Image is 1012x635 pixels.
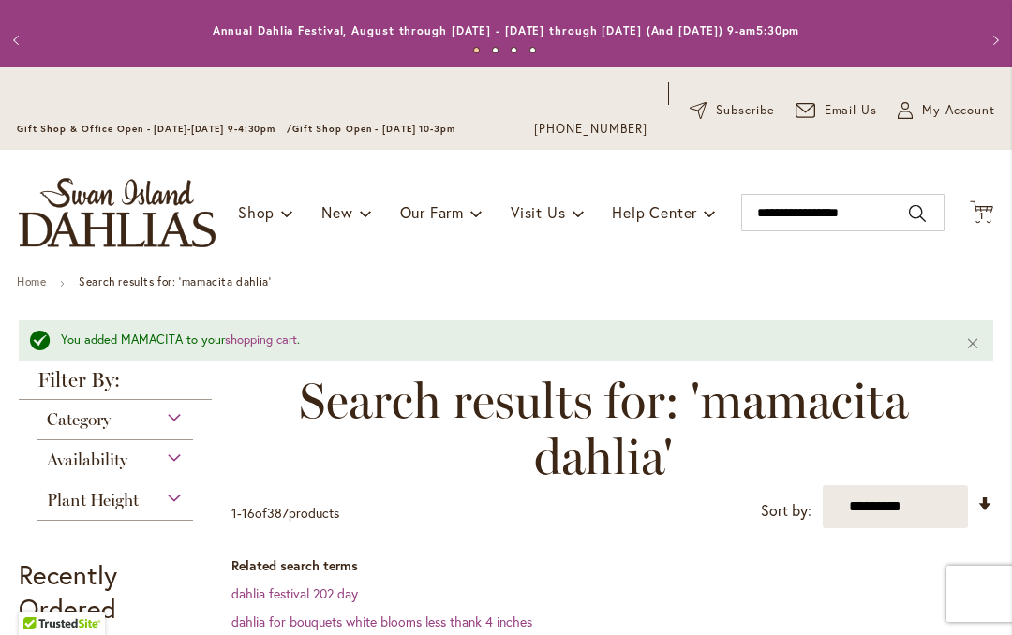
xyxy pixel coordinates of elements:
[19,370,212,400] strong: Filter By:
[47,409,111,430] span: Category
[511,202,565,222] span: Visit Us
[400,202,464,222] span: Our Farm
[231,613,532,630] a: dahlia for bouquets white blooms less thank 4 inches
[970,200,993,226] button: 1
[231,498,339,528] p: - of products
[492,47,499,53] button: 2 of 4
[716,101,775,120] span: Subscribe
[225,332,297,347] a: shopping cart
[231,373,975,485] span: Search results for: 'mamacita dahlia'
[79,274,271,288] strong: Search results for: 'mamacita dahlia'
[979,210,984,222] span: 1
[761,494,811,528] label: Sort by:
[47,450,127,470] span: Availability
[47,490,139,510] span: Plant Height
[61,332,937,349] div: You added MAMACITA to your .
[213,23,800,37] a: Annual Dahlia Festival, August through [DATE] - [DATE] through [DATE] (And [DATE]) 9-am5:30pm
[825,101,878,120] span: Email Us
[242,504,255,522] span: 16
[321,202,352,222] span: New
[796,101,878,120] a: Email Us
[231,504,237,522] span: 1
[19,557,117,626] strong: Recently Ordered
[529,47,536,53] button: 4 of 4
[14,569,67,621] iframe: Launch Accessibility Center
[238,202,275,222] span: Shop
[898,101,995,120] button: My Account
[975,22,1012,59] button: Next
[19,178,216,247] a: store logo
[292,123,455,135] span: Gift Shop Open - [DATE] 10-3pm
[17,123,292,135] span: Gift Shop & Office Open - [DATE]-[DATE] 9-4:30pm /
[267,504,289,522] span: 387
[17,274,46,288] a: Home
[690,101,775,120] a: Subscribe
[612,202,697,222] span: Help Center
[231,556,993,575] dt: Related search terms
[231,584,358,602] a: dahlia festival 202 day
[534,120,647,139] a: [PHONE_NUMBER]
[511,47,517,53] button: 3 of 4
[922,101,995,120] span: My Account
[473,47,480,53] button: 1 of 4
